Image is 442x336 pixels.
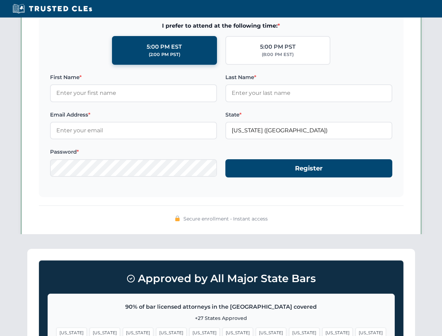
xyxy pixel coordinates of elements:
[50,111,217,119] label: Email Address
[225,84,392,102] input: Enter your last name
[175,216,180,221] img: 🔒
[225,111,392,119] label: State
[50,21,392,30] span: I prefer to attend at the following time:
[50,84,217,102] input: Enter your first name
[56,302,386,311] p: 90% of bar licensed attorneys in the [GEOGRAPHIC_DATA] covered
[225,73,392,82] label: Last Name
[225,122,392,139] input: California (CA)
[149,51,180,58] div: (2:00 PM PST)
[50,148,217,156] label: Password
[50,73,217,82] label: First Name
[56,314,386,322] p: +27 States Approved
[50,122,217,139] input: Enter your email
[225,159,392,178] button: Register
[262,51,294,58] div: (8:00 PM EST)
[48,269,395,288] h3: Approved by All Major State Bars
[147,42,182,51] div: 5:00 PM EST
[260,42,296,51] div: 5:00 PM PST
[10,3,94,14] img: Trusted CLEs
[183,215,268,223] span: Secure enrollment • Instant access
